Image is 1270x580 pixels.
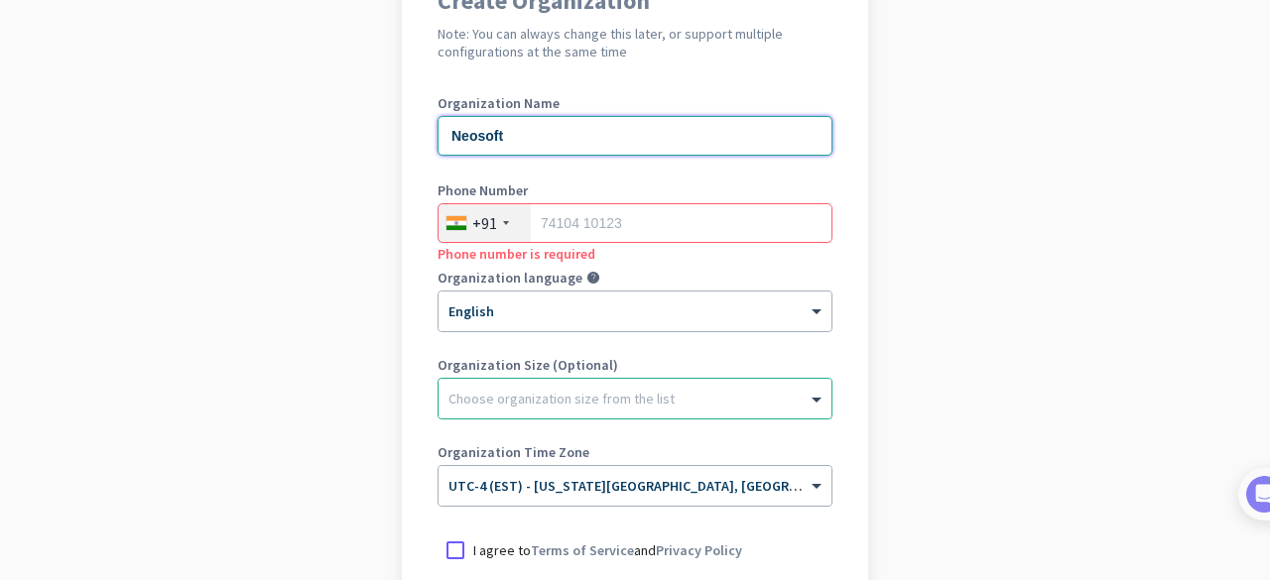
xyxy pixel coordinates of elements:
p: I agree to and [473,540,742,560]
label: Organization Time Zone [438,445,832,459]
label: Organization Size (Optional) [438,358,832,372]
span: Phone number is required [438,245,595,263]
a: Terms of Service [531,541,634,559]
i: help [586,271,600,285]
input: 74104 10123 [438,203,832,243]
label: Organization Name [438,96,832,110]
label: Phone Number [438,183,832,197]
a: Privacy Policy [656,541,742,559]
label: Organization language [438,271,582,285]
h2: Note: You can always change this later, or support multiple configurations at the same time [438,25,832,60]
input: What is the name of your organization? [438,116,832,156]
div: +91 [472,213,497,233]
